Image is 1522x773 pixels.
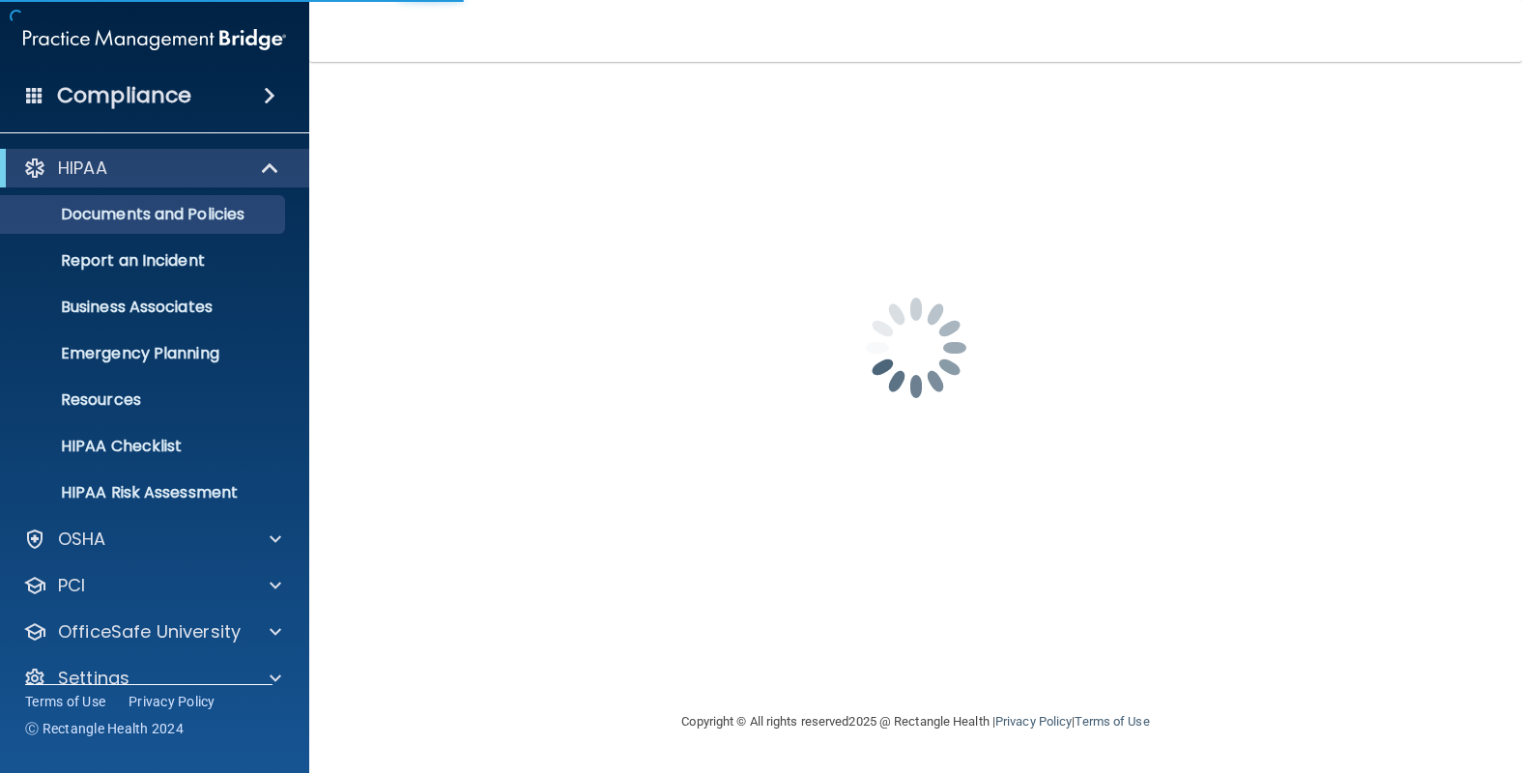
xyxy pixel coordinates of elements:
[13,344,276,363] p: Emergency Planning
[13,483,276,502] p: HIPAA Risk Assessment
[58,528,106,551] p: OSHA
[23,528,281,551] a: OSHA
[13,298,276,317] p: Business Associates
[13,437,276,456] p: HIPAA Checklist
[25,692,105,711] a: Terms of Use
[819,251,1013,444] img: spinner.e123f6fc.gif
[23,667,281,690] a: Settings
[13,390,276,410] p: Resources
[23,574,281,597] a: PCI
[129,692,215,711] a: Privacy Policy
[58,620,241,644] p: OfficeSafe University
[58,157,107,180] p: HIPAA
[995,714,1072,729] a: Privacy Policy
[13,205,276,224] p: Documents and Policies
[1188,636,1499,713] iframe: Drift Widget Chat Controller
[23,620,281,644] a: OfficeSafe University
[563,691,1269,753] div: Copyright © All rights reserved 2025 @ Rectangle Health | |
[58,574,85,597] p: PCI
[23,157,280,180] a: HIPAA
[23,20,286,59] img: PMB logo
[1075,714,1149,729] a: Terms of Use
[13,251,276,271] p: Report an Incident
[57,82,191,109] h4: Compliance
[25,719,184,738] span: Ⓒ Rectangle Health 2024
[58,667,129,690] p: Settings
